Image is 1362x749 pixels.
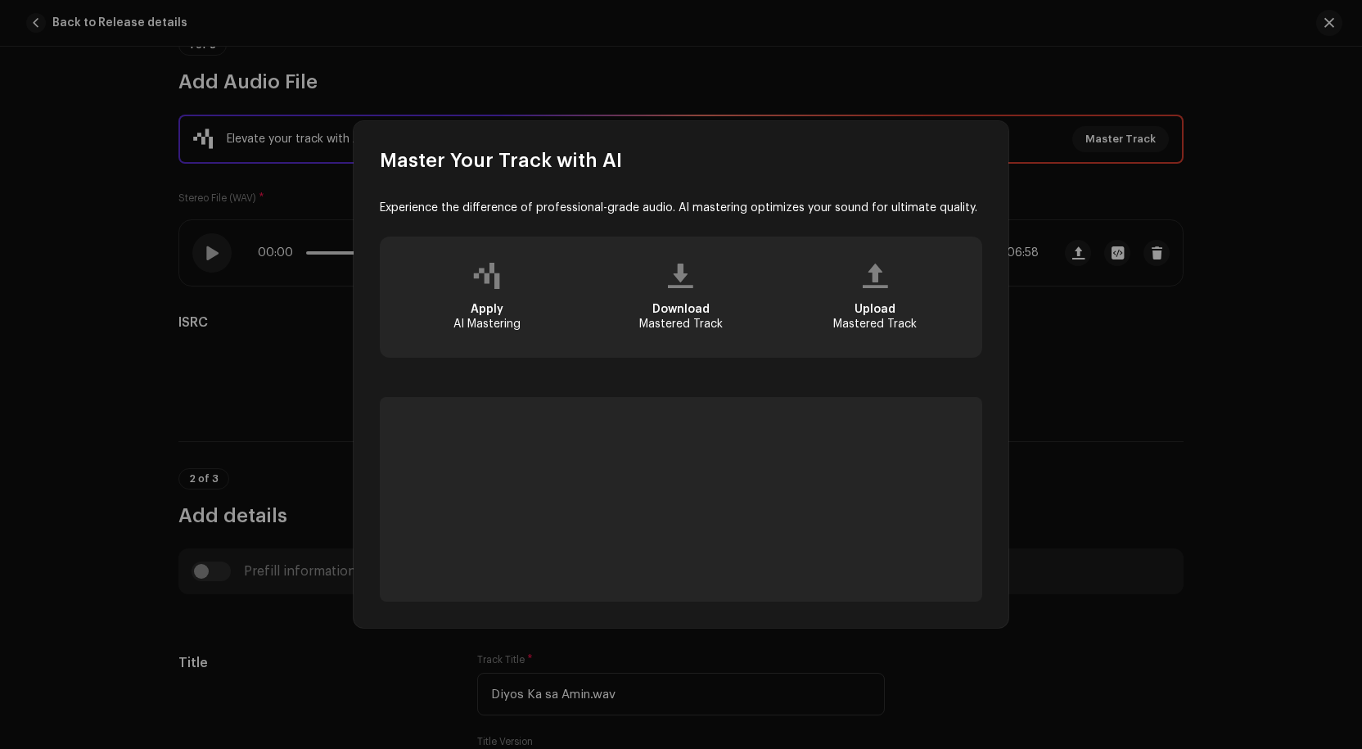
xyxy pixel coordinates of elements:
[453,302,521,332] div: AI Mastering
[833,302,917,332] div: Mastered Track
[855,304,895,315] span: Upload
[380,147,622,174] span: Master Your Track with AI
[639,302,723,332] div: Mastered Track
[652,304,710,315] span: Download
[380,200,982,217] p: Experience the difference of professional-grade audio. AI mastering optimizes your sound for ulti...
[471,304,503,315] span: Apply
